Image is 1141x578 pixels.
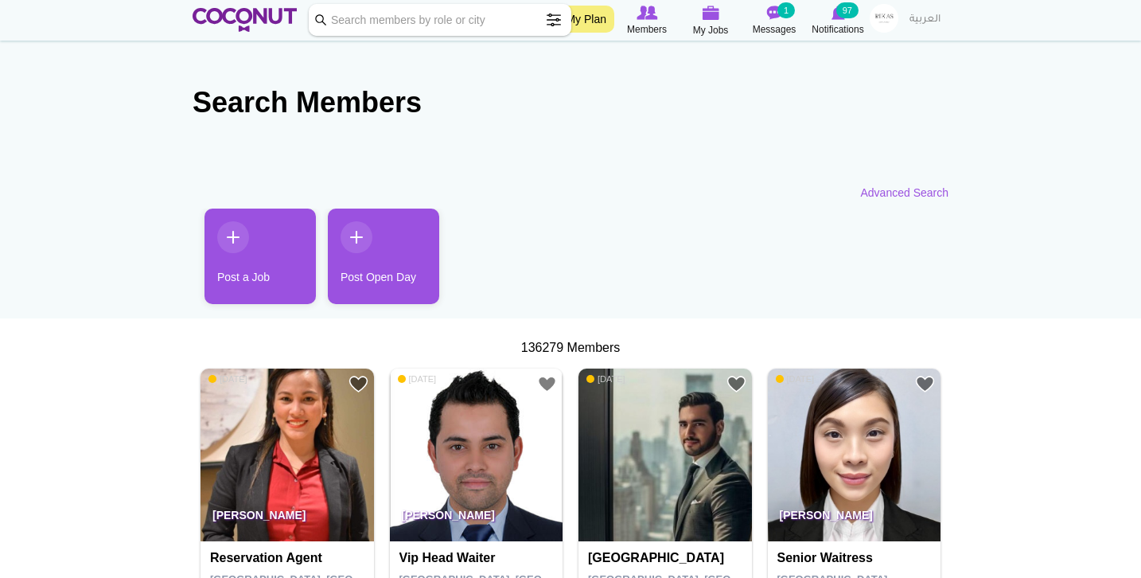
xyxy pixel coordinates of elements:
div: 136279 Members [193,339,948,357]
img: Notifications [831,6,845,20]
a: Post a Job [204,209,316,304]
p: [PERSON_NAME] [201,497,374,541]
li: 1 / 2 [193,209,304,316]
h4: Senior Waitress [777,551,936,565]
span: [DATE] [586,373,625,385]
a: Browse Members Members [615,4,679,37]
a: Add to Favourites [349,374,368,394]
a: Add to Favourites [537,374,557,394]
span: Messages [753,21,796,37]
h4: Reservation Agent [210,551,368,565]
a: Messages Messages 1 [742,4,806,37]
a: Advanced Search [860,185,948,201]
input: Search members by role or city [309,4,571,36]
span: Notifications [812,21,863,37]
a: Notifications Notifications 97 [806,4,870,37]
h4: [GEOGRAPHIC_DATA] [588,551,746,565]
a: Post Open Day [328,209,439,304]
img: Browse Members [637,6,657,20]
a: Add to Favourites [726,374,746,394]
span: [DATE] [398,373,437,385]
p: [PERSON_NAME] [390,497,563,541]
img: Home [193,8,297,32]
span: My Jobs [693,22,729,38]
span: [DATE] [208,373,247,385]
small: 97 [836,2,859,18]
h2: Search Members [193,84,948,122]
a: العربية [902,4,948,36]
img: My Jobs [702,6,719,20]
img: Messages [766,6,782,20]
small: 1 [777,2,795,18]
p: [PERSON_NAME] [768,497,941,541]
span: [DATE] [776,373,815,385]
a: Add to Favourites [915,374,935,394]
a: My Jobs My Jobs [679,4,742,38]
h4: Vip Head Waiter [399,551,558,565]
a: My Plan [558,6,614,33]
li: 2 / 2 [316,209,427,316]
span: Members [627,21,667,37]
